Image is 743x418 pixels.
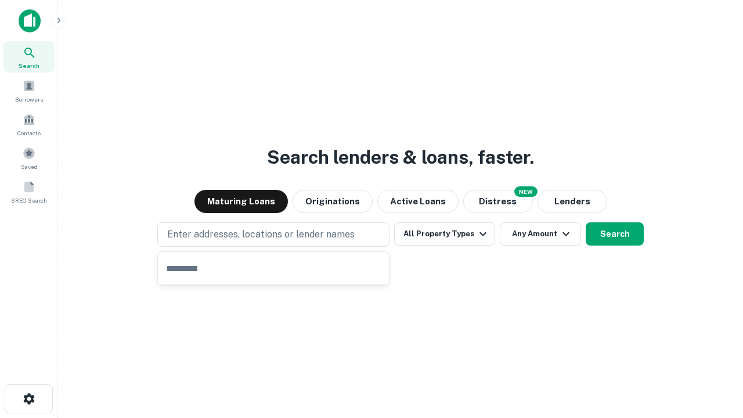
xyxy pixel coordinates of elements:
a: Contacts [3,109,55,140]
span: Saved [21,162,38,171]
button: Originations [293,190,373,213]
button: All Property Types [394,222,495,246]
span: SREO Search [11,196,47,205]
span: Contacts [17,128,41,138]
button: Search [586,222,644,246]
button: Any Amount [500,222,581,246]
span: Borrowers [15,95,43,104]
h3: Search lenders & loans, faster. [267,143,534,171]
a: SREO Search [3,176,55,207]
a: Borrowers [3,75,55,106]
a: Search [3,41,55,73]
a: Saved [3,142,55,174]
button: Active Loans [377,190,459,213]
button: Lenders [538,190,607,213]
p: Enter addresses, locations or lender names [167,228,355,242]
span: Search [19,61,39,70]
button: Enter addresses, locations or lender names [157,222,389,247]
iframe: Chat Widget [685,325,743,381]
button: Search distressed loans with lien and other non-mortgage details. [463,190,533,213]
button: Maturing Loans [194,190,288,213]
img: capitalize-icon.png [19,9,41,33]
div: NEW [514,186,538,197]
